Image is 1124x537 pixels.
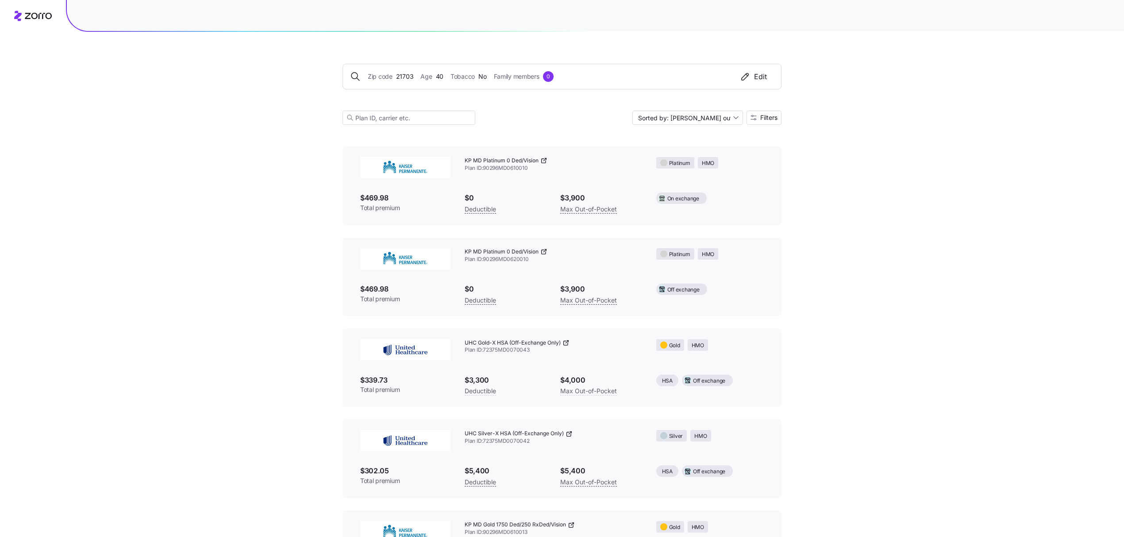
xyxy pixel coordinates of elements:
img: Kaiser Permanente [360,248,450,269]
span: $0 [465,192,546,203]
span: Off exchange [667,286,700,294]
span: HSA [662,468,673,476]
span: KP MD Gold 1750 Ded/250 RxDed/Vision [465,521,566,529]
input: Sort by [632,111,743,125]
span: Off exchange [693,468,725,476]
span: Gold [669,341,680,350]
span: $5,400 [465,465,546,476]
span: HMO [692,341,704,350]
span: UHC Gold-X HSA (Off-Exchange Only) [465,339,561,347]
span: 21703 [396,72,414,81]
div: 0 [543,71,554,82]
span: Total premium [360,203,450,212]
span: HMO [692,523,704,532]
img: UnitedHealthcare [360,430,450,451]
span: $0 [465,284,546,295]
span: Family members [494,72,539,81]
span: Max Out-of-Pocket [560,295,617,306]
span: $339.73 [360,375,450,386]
span: $5,400 [560,465,642,476]
span: $3,300 [465,375,546,386]
span: Total premium [360,295,450,303]
span: UHC Silver-X HSA (Off-Exchange Only) [465,430,564,437]
span: Max Out-of-Pocket [560,477,617,487]
span: KP MD Platinum 0 Ded/Vision [465,248,539,256]
span: Plan ID: 72375MD0070043 [465,346,642,354]
span: Gold [669,523,680,532]
span: HMO [702,250,714,259]
span: Plan ID: 72375MD0070042 [465,437,642,445]
span: 40 [436,72,443,81]
span: Platinum [669,159,690,168]
span: $3,900 [560,284,642,295]
span: Age [420,72,432,81]
span: $3,900 [560,192,642,203]
span: Plan ID: 90296MD0610010 [465,165,642,172]
input: Plan ID, carrier etc. [343,111,475,125]
span: Max Out-of-Pocket [560,386,617,396]
span: HMO [702,159,714,168]
span: $4,000 [560,375,642,386]
span: Platinum [669,250,690,259]
span: Total premium [360,476,450,485]
span: Plan ID: 90296MD0620010 [465,256,642,263]
span: Plan ID: 90296MD0610013 [465,529,642,536]
span: HSA [662,377,673,385]
span: HMO [694,432,707,441]
span: $469.98 [360,192,450,203]
span: Deductible [465,204,496,215]
span: Deductible [465,295,496,306]
span: Silver [669,432,683,441]
img: UnitedHealthcare [360,339,450,361]
span: Deductible [465,477,496,487]
span: $302.05 [360,465,450,476]
span: Max Out-of-Pocket [560,204,617,215]
span: Zip code [368,72,393,81]
div: Edit [740,71,767,82]
button: Filters [747,111,781,125]
span: Deductible [465,386,496,396]
span: Total premium [360,385,450,394]
span: KP MD Platinum 0 Ded/Vision [465,157,539,165]
span: Off exchange [693,377,725,385]
span: Tobacco [450,72,475,81]
span: Filters [760,115,778,121]
span: On exchange [667,195,699,203]
span: $469.98 [360,284,450,295]
button: Edit [733,71,774,82]
span: No [478,72,486,81]
img: Kaiser Permanente [360,157,450,178]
